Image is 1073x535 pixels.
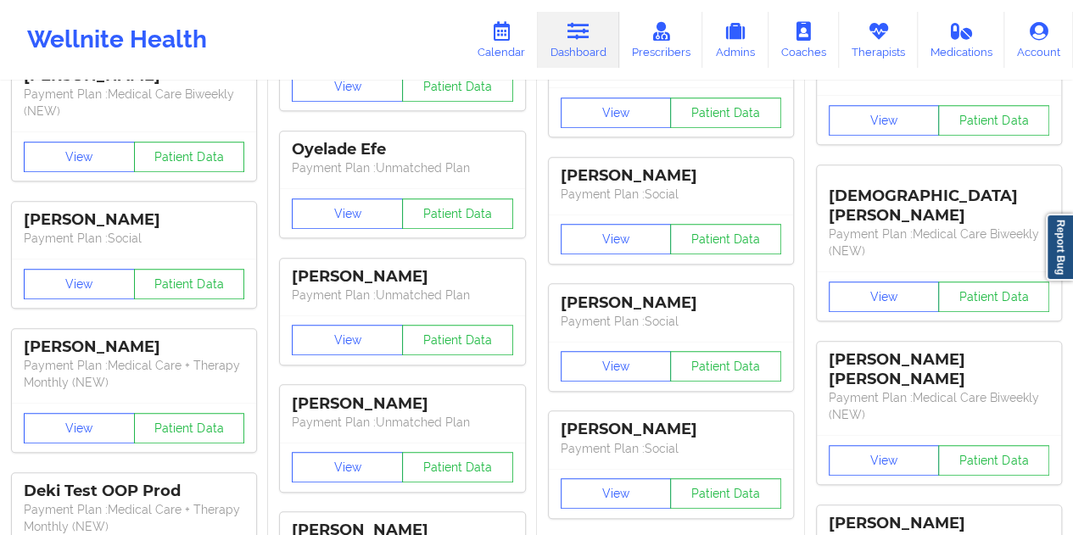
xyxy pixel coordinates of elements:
[670,478,781,509] button: Patient Data
[561,440,781,457] p: Payment Plan : Social
[829,350,1049,389] div: [PERSON_NAME] [PERSON_NAME]
[402,452,513,482] button: Patient Data
[292,287,512,304] p: Payment Plan : Unmatched Plan
[938,105,1049,136] button: Patient Data
[829,226,1049,259] p: Payment Plan : Medical Care Biweekly (NEW)
[702,12,768,68] a: Admins
[292,452,403,482] button: View
[829,445,940,476] button: View
[24,413,135,443] button: View
[292,414,512,431] p: Payment Plan : Unmatched Plan
[402,71,513,102] button: Patient Data
[829,389,1049,423] p: Payment Plan : Medical Care Biweekly (NEW)
[465,12,538,68] a: Calendar
[538,12,619,68] a: Dashboard
[292,267,512,287] div: [PERSON_NAME]
[24,142,135,172] button: View
[561,224,672,254] button: View
[402,325,513,355] button: Patient Data
[402,198,513,229] button: Patient Data
[768,12,839,68] a: Coaches
[134,142,245,172] button: Patient Data
[24,357,244,391] p: Payment Plan : Medical Care + Therapy Monthly (NEW)
[561,166,781,186] div: [PERSON_NAME]
[561,420,781,439] div: [PERSON_NAME]
[292,198,403,229] button: View
[619,12,703,68] a: Prescribers
[24,210,244,230] div: [PERSON_NAME]
[24,501,244,535] p: Payment Plan : Medical Care + Therapy Monthly (NEW)
[561,313,781,330] p: Payment Plan : Social
[561,98,672,128] button: View
[134,269,245,299] button: Patient Data
[1046,214,1073,281] a: Report Bug
[918,12,1005,68] a: Medications
[938,281,1049,312] button: Patient Data
[670,351,781,382] button: Patient Data
[1004,12,1073,68] a: Account
[292,394,512,414] div: [PERSON_NAME]
[292,159,512,176] p: Payment Plan : Unmatched Plan
[561,351,672,382] button: View
[134,413,245,443] button: Patient Data
[24,86,244,120] p: Payment Plan : Medical Care Biweekly (NEW)
[670,224,781,254] button: Patient Data
[292,71,403,102] button: View
[561,186,781,203] p: Payment Plan : Social
[829,105,940,136] button: View
[292,325,403,355] button: View
[839,12,918,68] a: Therapists
[829,281,940,312] button: View
[938,445,1049,476] button: Patient Data
[24,337,244,357] div: [PERSON_NAME]
[24,482,244,501] div: Deki Test OOP Prod
[292,140,512,159] div: Oyelade Efe
[561,293,781,313] div: [PERSON_NAME]
[24,269,135,299] button: View
[829,174,1049,226] div: [DEMOGRAPHIC_DATA][PERSON_NAME]
[561,478,672,509] button: View
[670,98,781,128] button: Patient Data
[24,230,244,247] p: Payment Plan : Social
